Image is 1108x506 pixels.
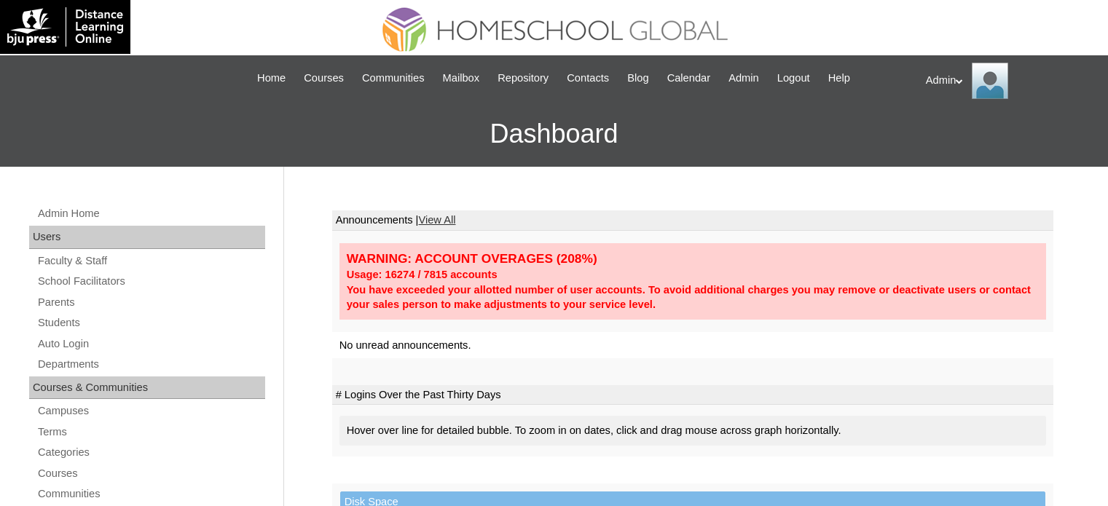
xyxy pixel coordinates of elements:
div: You have exceeded your allotted number of user accounts. To avoid additional charges you may remo... [347,282,1039,312]
span: Calendar [667,70,710,87]
div: WARNING: ACCOUNT OVERAGES (208%) [347,250,1039,267]
img: Admin Homeschool Global [972,63,1008,99]
span: Blog [627,70,648,87]
img: logo-white.png [7,7,123,47]
td: Announcements | [332,210,1053,231]
span: Contacts [567,70,609,87]
a: Contacts [559,70,616,87]
td: No unread announcements. [332,332,1053,359]
div: Courses & Communities [29,376,265,400]
a: Courses [36,465,265,483]
span: Mailbox [443,70,480,87]
a: Logout [770,70,817,87]
a: Faculty & Staff [36,252,265,270]
a: Repository [490,70,556,87]
a: School Facilitators [36,272,265,290]
a: Blog [620,70,656,87]
strong: Usage: 16274 / 7815 accounts [347,269,498,280]
a: Auto Login [36,335,265,353]
h3: Dashboard [7,101,1101,167]
a: Communities [36,485,265,503]
span: Home [257,70,286,87]
a: Categories [36,443,265,462]
a: Campuses [36,402,265,420]
a: Admin Home [36,205,265,223]
a: Departments [36,355,265,373]
a: Communities [355,70,432,87]
a: Parents [36,293,265,312]
a: Help [821,70,857,87]
a: Admin [721,70,766,87]
a: Mailbox [436,70,487,87]
a: View All [418,214,455,226]
div: Admin [926,63,1093,99]
a: Terms [36,423,265,441]
a: Calendar [660,70,718,87]
a: Courses [296,70,351,87]
span: Courses [304,70,344,87]
a: Students [36,314,265,332]
td: # Logins Over the Past Thirty Days [332,385,1053,406]
div: Hover over line for detailed bubble. To zoom in on dates, click and drag mouse across graph horiz... [339,416,1046,446]
span: Repository [498,70,549,87]
span: Logout [777,70,810,87]
span: Communities [362,70,425,87]
div: Users [29,226,265,249]
span: Help [828,70,850,87]
a: Home [250,70,293,87]
span: Admin [728,70,759,87]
